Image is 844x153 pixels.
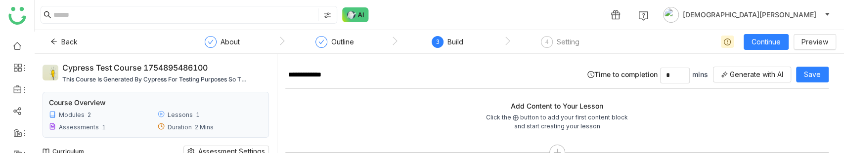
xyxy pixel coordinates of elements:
button: Generate with AI [713,67,791,82]
span: [DEMOGRAPHIC_DATA][PERSON_NAME] [683,9,816,20]
button: Preview [794,34,836,50]
div: 3Build [432,36,463,54]
div: Outline [315,36,354,54]
img: avatar [663,7,679,23]
img: logo [8,7,26,25]
div: About [205,36,240,54]
div: Outline [331,36,354,48]
div: Lessons [168,111,193,118]
div: 1 [196,111,200,118]
div: Duration [168,123,192,131]
div: 4Setting [541,36,579,54]
div: Assessments [59,123,99,131]
span: Back [61,37,78,47]
img: help.svg [638,11,648,21]
div: 2 Mins [195,123,214,131]
div: 2 [88,111,91,118]
div: Click the ⨁ button to add your first content block and start creating your lesson [482,113,633,131]
span: Generate with AI [730,69,783,80]
div: Setting [557,36,579,48]
div: This course is generated by Cypress for testing purposes so there is no need to read this descrip... [62,75,249,84]
span: Save [804,69,821,80]
span: 3 [436,38,440,45]
span: Continue [752,37,781,47]
img: ask-buddy-normal.svg [342,7,369,22]
span: 4 [545,38,549,45]
div: About [221,36,240,48]
span: mins [692,70,708,78]
button: Back [43,34,86,50]
div: Cypress Test course 1754895486100 [62,62,249,75]
div: Build [447,36,463,48]
button: [DEMOGRAPHIC_DATA][PERSON_NAME] [661,7,832,23]
div: Course Overview [49,98,106,107]
div: 1 [102,123,106,131]
button: Continue [744,34,789,50]
div: Add Content to Your Lesson [482,101,633,111]
img: search-type.svg [323,11,331,19]
div: Modules [59,111,85,118]
span: Preview [801,37,828,47]
button: Save [796,67,829,82]
div: Time to completion [587,67,829,83]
